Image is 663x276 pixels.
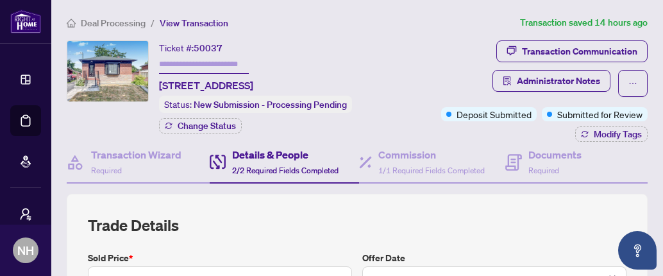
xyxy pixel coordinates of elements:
span: 1/1 Required Fields Completed [378,166,485,175]
span: NH [17,241,34,259]
span: Required [528,166,559,175]
span: ellipsis [628,79,637,88]
div: Transaction Communication [522,41,637,62]
h4: Details & People [232,147,339,162]
label: Offer Date [362,251,626,265]
span: Modify Tags [594,130,642,139]
span: solution [503,76,512,85]
h2: Trade Details [88,215,626,236]
span: New Submission - Processing Pending [194,99,347,110]
button: Transaction Communication [496,40,648,62]
span: 2/2 Required Fields Completed [232,166,339,175]
button: Modify Tags [575,126,648,142]
button: Administrator Notes [492,70,610,92]
button: Open asap [618,231,657,270]
article: Transaction saved 14 hours ago [520,15,648,30]
label: Sold Price [88,251,352,265]
h4: Commission [378,147,485,162]
span: Deposit Submitted [457,107,532,121]
span: Administrator Notes [517,71,600,91]
h4: Documents [528,147,582,162]
span: Submitted for Review [557,107,642,121]
span: user-switch [19,208,32,221]
div: Status: [159,96,352,113]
